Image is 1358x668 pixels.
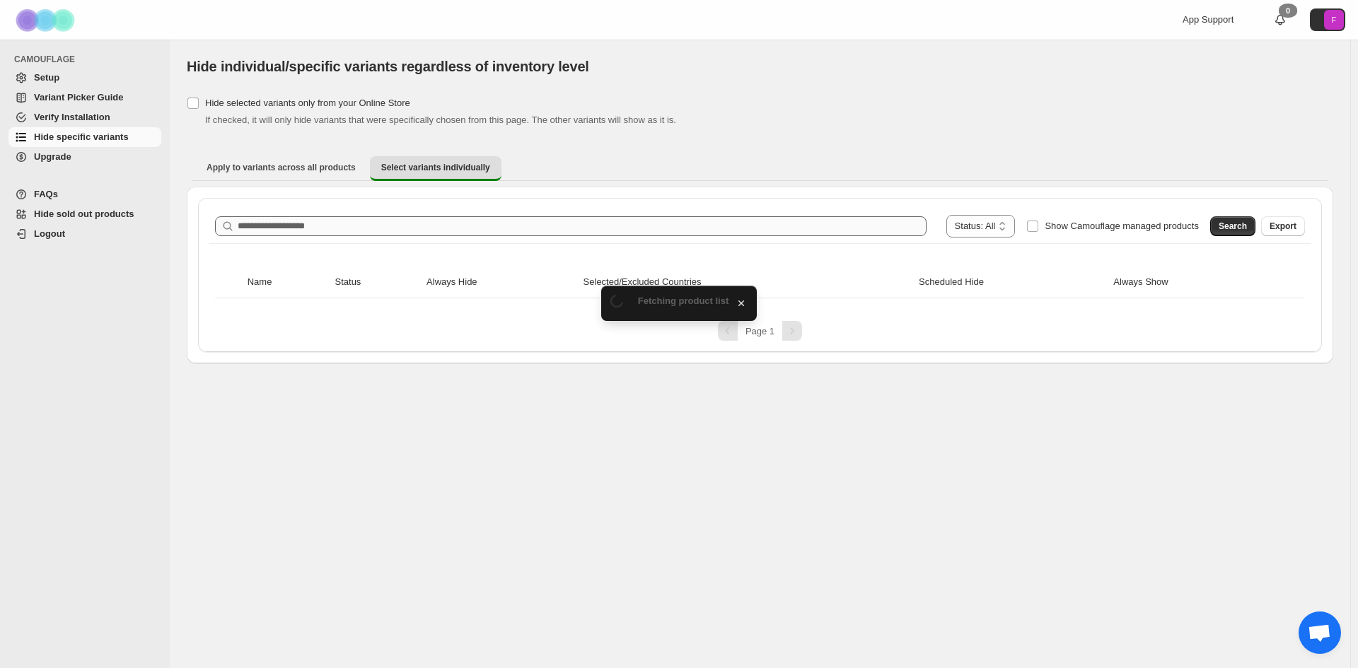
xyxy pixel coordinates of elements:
span: If checked, it will only hide variants that were specifically chosen from this page. The other va... [205,115,676,125]
span: Hide selected variants only from your Online Store [205,98,410,108]
th: Scheduled Hide [915,266,1109,298]
th: Selected/Excluded Countries [579,266,915,298]
a: 开放式聊天 [1299,611,1341,654]
th: Status [331,266,423,298]
img: Camouflage [11,1,82,40]
span: Hide specific variants [34,131,129,142]
a: FAQs [8,184,161,204]
th: Name [243,266,331,298]
a: Hide specific variants [8,127,161,147]
span: Verify Installation [34,112,110,122]
button: Export [1261,216,1305,236]
span: Setup [34,72,59,83]
span: Logout [34,228,65,239]
a: Upgrade [8,147,161,167]
button: Select variants individually [370,156,501,181]
span: App Support [1183,14,1234,25]
span: FAQs [34,189,58,199]
span: Variant Picker Guide [34,92,123,102]
span: Search [1219,221,1247,232]
div: 0 [1279,4,1297,18]
span: Export [1270,221,1296,232]
text: F [1332,16,1337,24]
span: Page 1 [745,326,774,336]
a: Verify Installation [8,107,161,127]
span: Fetching product list [638,295,729,306]
div: Select variants individually [187,187,1333,363]
span: Upgrade [34,151,71,162]
button: Search [1210,216,1255,236]
button: Apply to variants across all products [195,156,367,179]
a: Hide sold out products [8,204,161,224]
button: Avatar with initials F [1310,8,1345,31]
span: Apply to variants across all products [207,162,356,173]
span: Show Camouflage managed products [1045,221,1199,231]
a: Logout [8,224,161,244]
span: Hide individual/specific variants regardless of inventory level [187,59,589,74]
span: Select variants individually [381,162,490,173]
a: Setup [8,68,161,88]
span: Avatar with initials F [1324,10,1344,30]
nav: Pagination [209,321,1311,341]
th: Always Hide [422,266,579,298]
a: Variant Picker Guide [8,88,161,107]
span: CAMOUFLAGE [14,54,163,65]
span: Hide sold out products [34,209,134,219]
a: 0 [1273,13,1287,27]
th: Always Show [1109,266,1277,298]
